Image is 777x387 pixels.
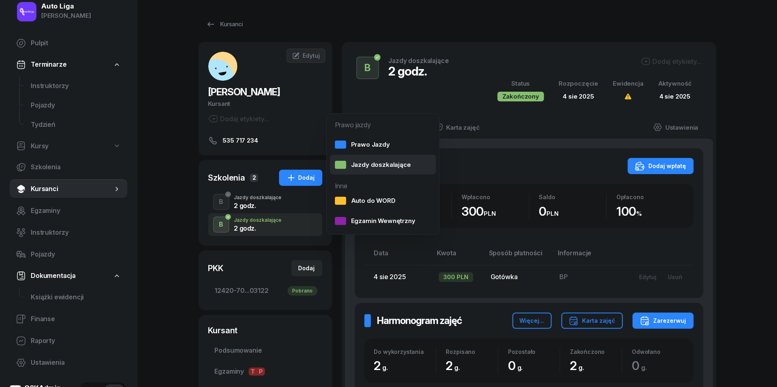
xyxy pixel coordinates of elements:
span: Dokumentacja [31,271,76,281]
div: B [361,60,374,76]
div: Dodaj [299,263,315,273]
button: Dodaj etykiety... [208,114,269,124]
div: Do wykorzystania [374,348,436,355]
button: Usuń [662,270,688,284]
span: Instruktorzy [31,227,121,238]
div: Karta zajęć [569,316,616,326]
span: Edytuj [303,52,320,59]
a: Ustawienia [647,116,705,139]
span: Pulpit [31,38,121,48]
span: Egzaminy [215,366,316,377]
div: Prawo jazdy [330,117,436,135]
a: Podsumowanie [208,341,322,360]
div: Status [498,78,544,89]
div: 4 sie 2025 [658,91,692,102]
small: g. [641,364,647,372]
span: Finanse [31,314,121,324]
div: Ewidencja [613,78,644,89]
small: % [637,210,642,217]
div: Kursant [208,99,322,109]
div: 300 PLN [439,272,474,282]
div: Rozpisano [446,348,498,355]
div: Jazdy doszkalające [234,218,282,223]
div: Jazdy doszkalające [335,160,411,170]
span: Terminarze [31,59,66,70]
button: Dodaj etykiety... [641,57,702,66]
button: B [213,217,229,233]
div: Szkolenia [208,172,246,183]
div: Edytuj [639,273,656,280]
div: Dodaj wpłatę [635,161,686,171]
a: EgzaminyTP [208,362,322,381]
a: Kursy [10,137,127,156]
a: Szkolenia [10,158,127,177]
div: Usuń [668,273,682,280]
span: 2 [374,358,392,373]
span: 2 [570,358,588,373]
button: BJazdy doszkalające2 godz. [208,191,322,213]
div: Pozostało [508,348,560,355]
span: 12420-70...03122 [215,286,316,296]
button: B [213,194,229,210]
span: 0 [632,358,651,373]
span: Podsumowanie [215,345,316,356]
a: Instruktorzy [24,76,127,96]
div: 2 godz. [234,225,282,231]
span: Pojazdy [31,100,121,111]
button: Dodaj [291,260,322,276]
th: Sposób płatności [484,248,553,265]
span: BP [559,273,568,281]
div: [PERSON_NAME] [41,11,91,21]
a: Kursanci [10,179,127,199]
div: Saldo [539,193,607,200]
th: Kwota [432,248,484,265]
span: Szkolenia [31,162,121,172]
span: 4 sie 2025 [374,273,406,281]
button: Edytuj [633,270,662,284]
button: BJazdy doszkalające2 godz. [208,213,322,236]
span: 4 sie 2025 [563,93,594,100]
a: Pojazdy [10,245,127,264]
a: Pulpit [10,34,127,53]
div: Jazdy doszkalające [389,57,449,64]
span: Kursy [31,141,49,151]
a: Tydzień [24,115,127,135]
div: Dodaj [286,173,315,183]
small: g. [382,364,388,372]
a: Książki ewidencji [24,288,127,307]
a: Pojazdy [24,96,127,115]
span: Ustawienia [31,358,121,368]
div: PKK [208,263,224,274]
div: Więcej... [520,316,544,326]
button: Dodaj wpłatę [628,158,694,174]
div: Inne [330,175,436,191]
div: Egzamin Wewnętrzny [335,216,415,226]
div: Zarezerwuj [640,316,686,326]
a: 535 717 234 [208,136,322,145]
a: Ustawienia [10,353,127,372]
span: 535 717 234 [223,136,258,145]
button: B [356,57,379,79]
div: 2 godz. [234,202,282,209]
span: [PERSON_NAME] [208,86,280,98]
div: Auto Liga [41,3,91,10]
a: Raporty [10,331,127,351]
a: Dokumentacja [10,267,127,285]
div: Rozpoczęcie [559,78,598,89]
th: Informacje [553,248,627,265]
span: Instruktorzy [31,81,121,91]
div: 0 [539,204,607,219]
div: 2 godz. [389,64,449,78]
a: 12420-70...03122Pobrano [208,281,322,301]
div: 300 [462,204,529,219]
div: 100 [616,204,684,219]
div: Zakończony [498,92,544,101]
button: Karta zajęć [561,313,623,329]
th: Data [364,248,432,265]
div: Kursant [208,325,322,336]
small: PLN [546,210,559,217]
small: g. [455,364,460,372]
div: Jazdy doszkalające [234,195,282,200]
